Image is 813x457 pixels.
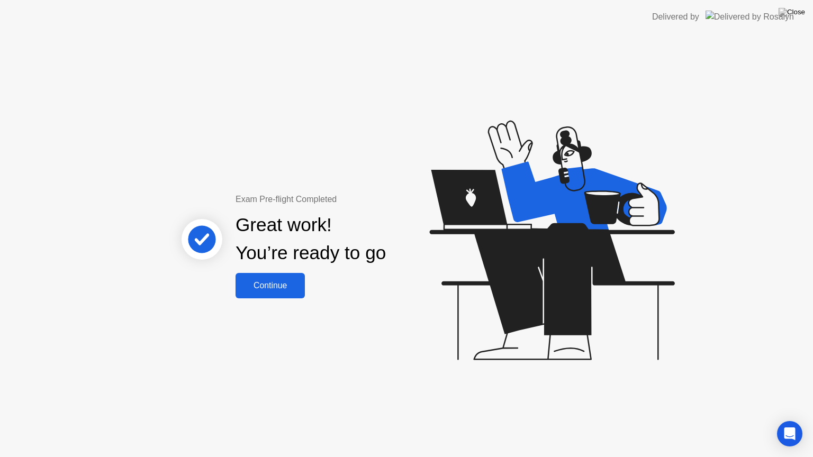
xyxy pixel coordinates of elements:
[777,421,802,446] div: Open Intercom Messenger
[779,8,805,16] img: Close
[236,273,305,298] button: Continue
[706,11,794,23] img: Delivered by Rosalyn
[239,281,302,290] div: Continue
[652,11,699,23] div: Delivered by
[236,211,386,267] div: Great work! You’re ready to go
[236,193,454,206] div: Exam Pre-flight Completed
